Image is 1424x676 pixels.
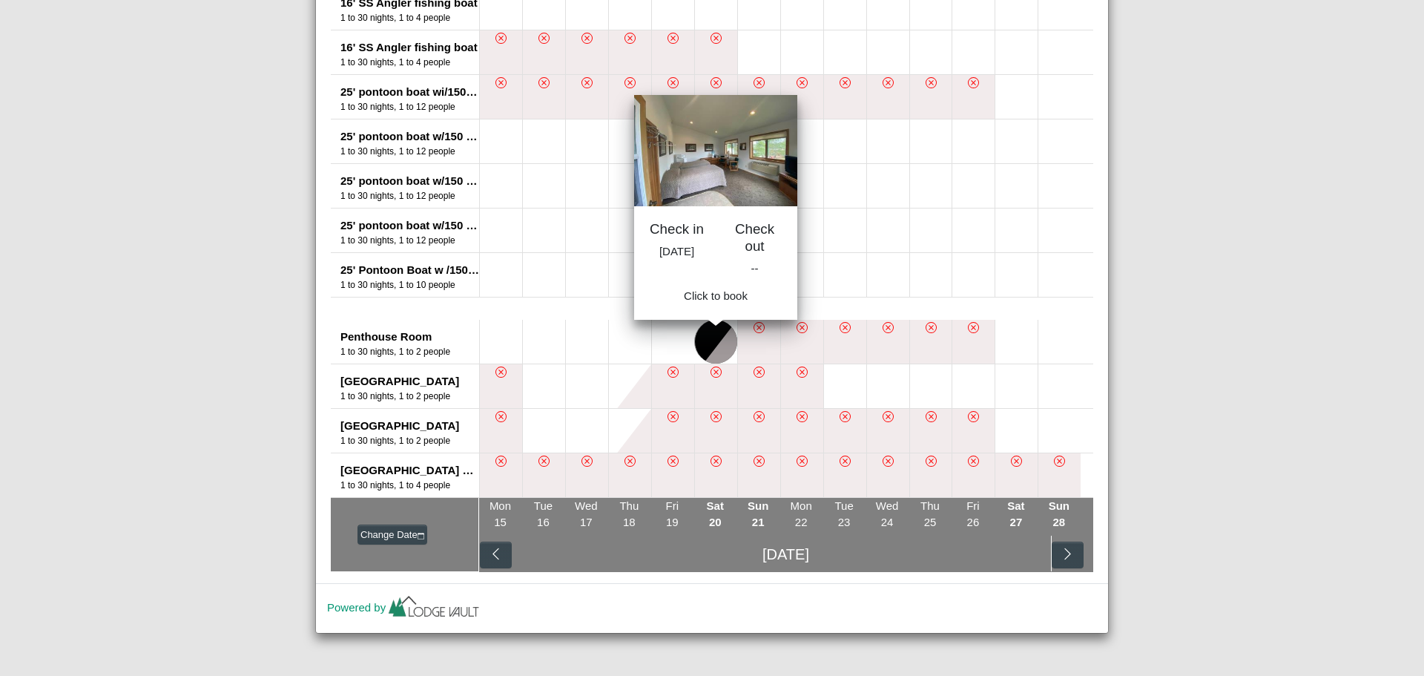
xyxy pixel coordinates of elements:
[340,11,479,24] div: Number of Guests
[340,278,479,292] div: Number of Guests
[797,367,808,378] svg: x circle
[495,367,507,378] svg: x circle
[1038,498,1081,532] li: Sun
[780,498,823,532] li: Mon
[538,77,550,88] svg: x circle
[538,456,550,467] svg: x circle
[581,77,593,88] svg: x circle
[968,456,979,467] svg: x circle
[883,77,894,88] svg: x circle
[737,498,780,532] li: Sun
[797,411,808,422] svg: x circle
[995,498,1038,532] li: Sat
[754,411,765,422] svg: x circle
[340,390,479,403] div: Number of Guests
[340,100,479,114] div: Number of Guests
[340,373,479,390] div: [GEOGRAPHIC_DATA]
[340,128,479,145] div: 25' pontoon boat w/150 hp motor
[340,189,479,203] div: Number of Guests
[340,84,479,101] div: 25' pontoon boat wi/150 hp motor
[711,456,722,467] svg: x circle
[386,592,482,625] img: lv-small.ca335149.png
[667,456,679,467] svg: x circle
[521,536,1052,571] div: [DATE]
[711,411,722,422] svg: x circle
[581,33,593,44] svg: x circle
[754,77,765,88] svg: x circle
[357,525,427,545] button: Change Datecalendar
[340,234,479,247] div: Number of Guests
[711,33,722,44] svg: x circle
[480,542,512,568] button: chevron left
[883,456,894,467] svg: x circle
[754,367,765,378] svg: x circle
[340,39,479,56] div: 16' SS Angler fishing boat
[538,33,550,44] svg: x circle
[840,411,851,422] svg: x circle
[711,367,722,378] svg: x circle
[751,261,759,274] span: --
[340,479,479,492] div: Number of Guests
[340,173,479,190] div: 25' pontoon boat w/150 hp motor
[494,516,507,528] span: 15
[649,288,782,305] div: Click to book
[711,77,722,88] svg: x circle
[1052,542,1084,568] button: chevron right
[623,516,636,528] span: 18
[926,411,937,422] svg: x circle
[565,498,608,532] li: Wed
[649,221,705,238] h5: Check in
[797,456,808,467] svg: x circle
[495,33,507,44] svg: x circle
[667,411,679,422] svg: x circle
[624,33,636,44] svg: x circle
[340,145,479,158] div: Number of Guests
[709,516,722,528] span: 20
[754,456,765,467] svg: x circle
[752,516,765,528] span: 21
[340,329,479,346] div: Penthouse Room
[823,498,866,532] li: Tue
[795,516,808,528] span: 22
[624,456,636,467] svg: x circle
[1054,456,1065,467] svg: x circle
[926,322,937,333] svg: x circle
[624,77,636,88] svg: x circle
[537,516,550,528] span: 16
[581,456,593,467] svg: x circle
[667,33,679,44] svg: x circle
[495,456,507,467] svg: x circle
[840,456,851,467] svg: x circle
[666,516,679,528] span: 19
[651,498,694,532] li: Fri
[926,77,937,88] svg: x circle
[840,77,851,88] svg: x circle
[522,498,565,532] li: Tue
[866,498,909,532] li: Wed
[1053,516,1066,528] span: 28
[667,77,679,88] svg: x circle
[340,434,479,447] div: Number of Guests
[967,516,980,528] span: 26
[340,345,479,358] div: Number of Guests
[667,367,679,378] svg: x circle
[327,601,482,614] a: Powered by
[1010,516,1023,528] span: 27
[340,56,479,69] div: Number of Guests
[883,322,894,333] svg: x circle
[495,77,507,88] svg: x circle
[331,298,1093,320] div: Rooms
[1011,456,1022,467] svg: x circle
[838,516,851,528] span: 23
[926,456,937,467] svg: x circle
[727,221,782,255] h5: Check out
[754,322,765,333] svg: x circle
[797,322,808,333] svg: x circle
[340,262,479,279] div: 25' Pontoon Boat w /150 hp motor
[840,322,851,333] svg: x circle
[968,77,979,88] svg: x circle
[479,498,522,532] li: Mon
[968,322,979,333] svg: x circle
[340,462,479,479] div: [GEOGRAPHIC_DATA] with two bedrooms
[924,516,937,528] span: 25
